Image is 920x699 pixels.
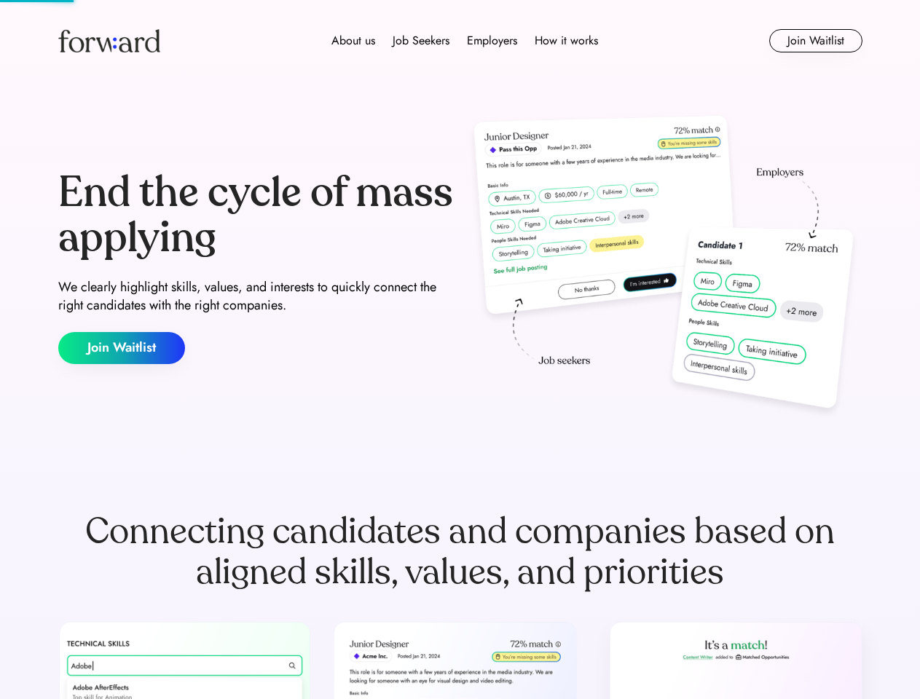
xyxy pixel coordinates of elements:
div: Job Seekers [393,32,449,50]
button: Join Waitlist [769,29,862,52]
div: How it works [535,32,598,50]
img: Forward logo [58,29,160,52]
div: End the cycle of mass applying [58,170,455,260]
button: Join Waitlist [58,332,185,364]
div: Connecting candidates and companies based on aligned skills, values, and priorities [58,511,862,593]
div: We clearly highlight skills, values, and interests to quickly connect the right candidates with t... [58,278,455,315]
div: About us [331,32,375,50]
img: hero-image.png [466,111,862,424]
div: Employers [467,32,517,50]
